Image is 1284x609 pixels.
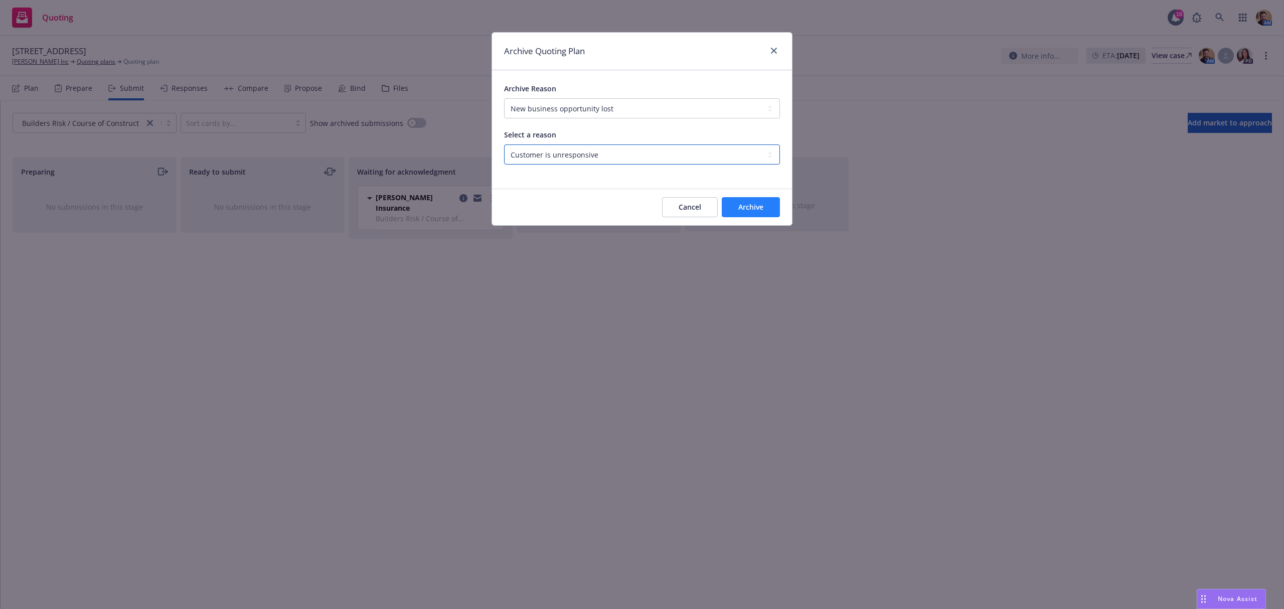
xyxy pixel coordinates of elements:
[504,130,556,139] span: Select a reason
[662,197,718,217] button: Cancel
[504,45,585,58] h1: Archive Quoting Plan
[722,197,780,217] button: Archive
[768,45,780,57] a: close
[1197,589,1266,609] button: Nova Assist
[504,84,556,93] span: Archive Reason
[679,202,701,212] span: Cancel
[1218,594,1257,603] span: Nova Assist
[738,202,763,212] span: Archive
[1197,589,1210,608] div: Drag to move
